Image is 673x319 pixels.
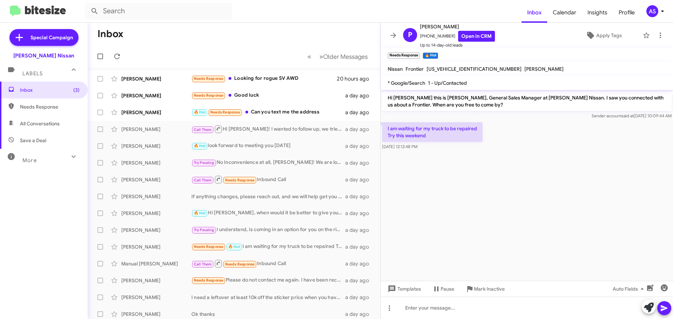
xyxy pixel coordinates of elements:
div: 20 hours ago [337,75,375,82]
span: Frontier [406,66,424,72]
span: Needs Response [225,178,255,182]
button: Auto Fields [607,283,652,295]
div: AS [646,5,658,17]
span: More [22,157,37,164]
div: a day ago [345,210,375,217]
button: Pause [427,283,460,295]
div: a day ago [345,311,375,318]
a: Special Campaign [9,29,79,46]
a: Calendar [547,2,582,23]
span: Needs Response [194,244,224,249]
div: No Inconvenience at all, [PERSON_NAME]! We are looking to assist you when you are ready ! [191,159,345,167]
div: Inbound Call [191,259,345,268]
p: I am waiting for my truck to be repaired Try this weekend [382,122,483,142]
span: (3) [73,86,80,93]
div: a day ago [345,193,375,200]
div: a day ago [345,143,375,150]
span: Needs Response [210,110,240,115]
h1: Inbox [97,28,123,40]
div: a day ago [345,227,375,234]
span: Insights [582,2,613,23]
span: Pause [441,283,454,295]
span: 1 - Up/Contacted [428,80,467,86]
span: [PERSON_NAME] [420,22,495,31]
div: [PERSON_NAME] [121,277,191,284]
span: Try Pausing [194,160,214,165]
span: Labels [22,70,43,77]
span: Needs Response [225,262,255,266]
div: I am waiting for my truck to be repaired Try this weekend [191,243,345,251]
span: Try Pausing [194,228,214,232]
button: Mark Inactive [460,283,510,295]
div: Looking for rogue SV AWD [191,75,337,83]
button: Next [315,49,372,64]
div: a day ago [345,109,375,116]
span: 🔥 Hot [194,211,206,215]
button: Previous [303,49,315,64]
span: Call Them [194,127,212,132]
span: Nissan [388,66,403,72]
div: look forward to meeting you [DATE] [191,142,345,150]
div: [PERSON_NAME] [121,126,191,133]
span: said at [621,113,634,118]
div: a day ago [345,260,375,267]
span: Older Messages [323,53,368,61]
div: [PERSON_NAME] [121,311,191,318]
span: [PERSON_NAME] [524,66,564,72]
div: Hi [PERSON_NAME], when would it be better to give you a call? [191,209,345,217]
span: » [319,52,323,61]
span: Call Them [194,262,212,266]
div: I understand, is coming in an option for you on the right vehicle? [191,226,345,234]
span: Inbox [20,86,80,93]
div: [PERSON_NAME] [121,159,191,166]
div: a day ago [345,294,375,301]
span: Needs Response [194,76,224,81]
div: Manual [PERSON_NAME] [121,260,191,267]
span: Special Campaign [30,34,73,41]
small: 🔥 Hot [423,53,438,59]
span: [US_VEHICLE_IDENTIFICATION_NUMBER] [427,66,522,72]
span: [PHONE_NUMBER] [420,31,495,42]
span: Needs Response [194,93,224,98]
div: [PERSON_NAME] [121,294,191,301]
button: Templates [381,283,427,295]
div: I need a leftover at least 10k off the sticker price when you have a bargain lmk [191,294,345,301]
div: Hi [PERSON_NAME]! I wanted to follow up, we tried giving you a call! How can I help you? [191,125,345,133]
span: Up to 14-day-old leads [420,42,495,49]
input: Search [85,3,232,20]
span: 🔥 Hot [228,244,240,249]
button: AS [640,5,665,17]
div: a day ago [345,176,375,183]
span: Auto Fields [613,283,646,295]
div: [PERSON_NAME] [121,193,191,200]
nav: Page navigation example [304,49,372,64]
div: [PERSON_NAME] [121,210,191,217]
a: Profile [613,2,640,23]
span: Needs Response [20,103,80,110]
div: a day ago [345,277,375,284]
a: Inbox [522,2,547,23]
span: P [408,29,412,41]
div: [PERSON_NAME] [121,143,191,150]
div: a day ago [345,92,375,99]
span: All Conversations [20,120,60,127]
div: [PERSON_NAME] [121,243,191,250]
span: [DATE] 12:12:48 PM [382,144,417,149]
small: Needs Response [388,53,420,59]
div: a day ago [345,126,375,133]
span: Mark Inactive [474,283,505,295]
div: Inbound Call [191,175,345,184]
span: « [307,52,311,61]
span: Save a Deal [20,137,46,144]
span: 🔥 Hot [194,110,206,115]
button: Apply Tags [567,29,639,42]
span: Needs Response [194,278,224,283]
div: Ok thanks [191,311,345,318]
div: Can you text me the address [191,108,345,116]
span: Apply Tags [596,29,622,42]
div: [PERSON_NAME] [121,75,191,82]
span: Call Them [194,178,212,182]
span: Sender account [DATE] 10:09:44 AM [592,113,672,118]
